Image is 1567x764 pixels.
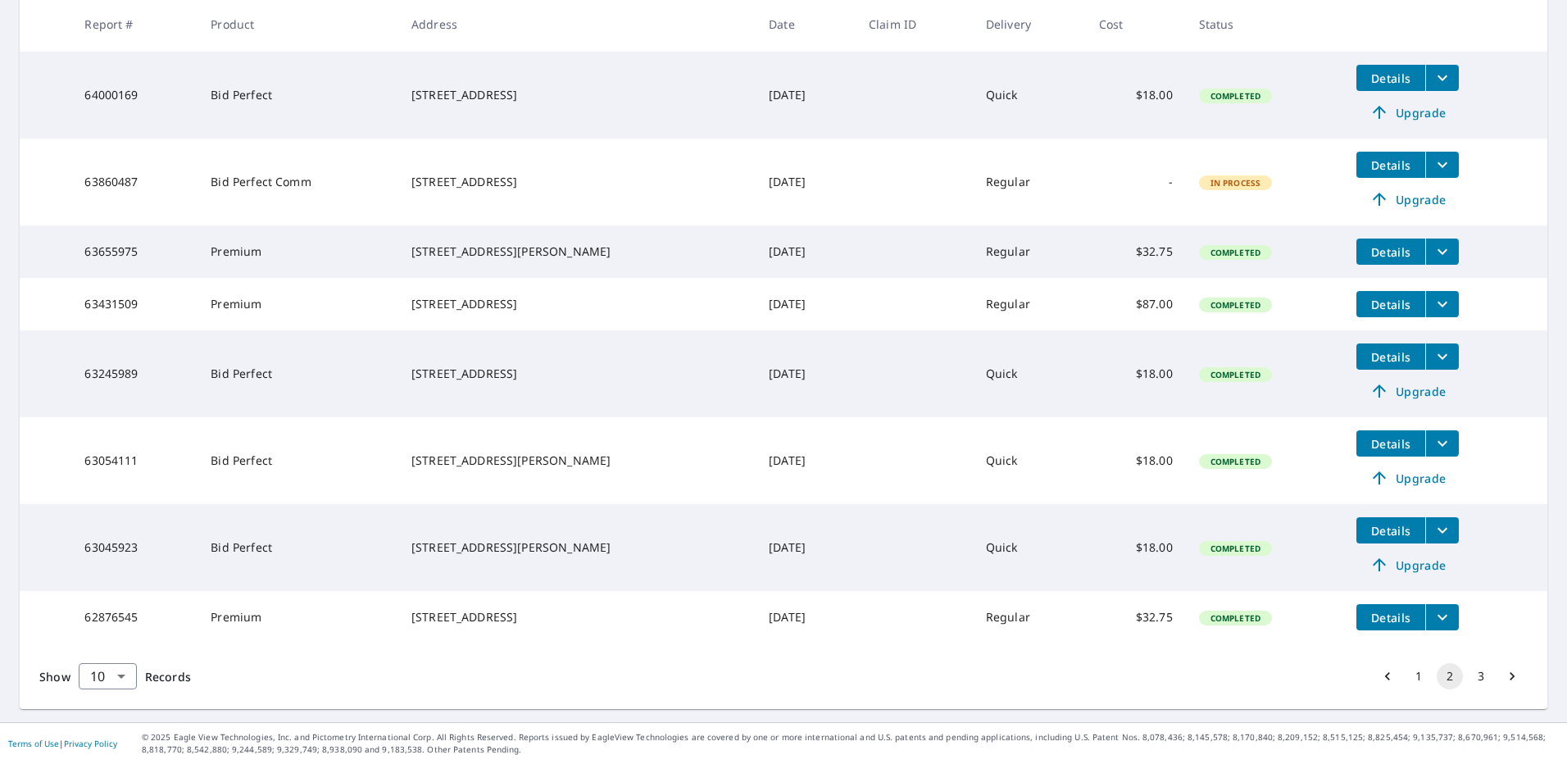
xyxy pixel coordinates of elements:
button: Go to page 1 [1406,663,1432,689]
td: Quick [973,330,1086,417]
a: Terms of Use [8,738,59,749]
button: detailsBtn-64000169 [1356,65,1425,91]
td: 64000169 [71,52,198,139]
td: [DATE] [756,417,856,504]
span: Completed [1201,612,1270,624]
td: $18.00 [1086,330,1186,417]
td: Regular [973,278,1086,330]
span: Upgrade [1366,189,1449,209]
a: Upgrade [1356,186,1459,212]
td: $32.75 [1086,591,1186,643]
td: 63860487 [71,139,198,225]
td: Bid Perfect [198,330,398,417]
span: Completed [1201,299,1270,311]
td: [DATE] [756,278,856,330]
div: Show 10 records [79,663,137,689]
span: Upgrade [1366,381,1449,401]
td: 63655975 [71,225,198,278]
td: Quick [973,417,1086,504]
td: [DATE] [756,591,856,643]
a: Upgrade [1356,378,1459,404]
button: detailsBtn-63245989 [1356,343,1425,370]
td: - [1086,139,1186,225]
button: detailsBtn-63045923 [1356,517,1425,543]
td: 63054111 [71,417,198,504]
td: [DATE] [756,504,856,591]
button: detailsBtn-63054111 [1356,430,1425,457]
p: © 2025 Eagle View Technologies, Inc. and Pictometry International Corp. All Rights Reserved. Repo... [142,731,1559,756]
a: Privacy Policy [64,738,117,749]
button: filesDropdownBtn-64000169 [1425,65,1459,91]
div: [STREET_ADDRESS][PERSON_NAME] [411,539,743,556]
td: 63245989 [71,330,198,417]
button: detailsBtn-62876545 [1356,604,1425,630]
span: Details [1366,436,1415,452]
td: 63431509 [71,278,198,330]
span: Details [1366,523,1415,539]
div: [STREET_ADDRESS] [411,87,743,103]
button: detailsBtn-63860487 [1356,152,1425,178]
button: filesDropdownBtn-63054111 [1425,430,1459,457]
a: Upgrade [1356,552,1459,578]
button: filesDropdownBtn-63245989 [1425,343,1459,370]
td: Premium [198,278,398,330]
button: Go to next page [1499,663,1525,689]
p: | [8,739,117,748]
button: filesDropdownBtn-62876545 [1425,604,1459,630]
span: Completed [1201,247,1270,258]
span: Upgrade [1366,102,1449,122]
div: [STREET_ADDRESS] [411,296,743,312]
span: Upgrade [1366,468,1449,488]
span: Upgrade [1366,555,1449,575]
td: [DATE] [756,139,856,225]
td: $18.00 [1086,504,1186,591]
td: Bid Perfect [198,417,398,504]
span: Details [1366,610,1415,625]
td: Regular [973,225,1086,278]
button: filesDropdownBtn-63655975 [1425,239,1459,265]
td: Quick [973,504,1086,591]
button: detailsBtn-63655975 [1356,239,1425,265]
span: Details [1366,244,1415,260]
td: Regular [973,139,1086,225]
td: 63045923 [71,504,198,591]
button: Go to page 3 [1468,663,1494,689]
span: Details [1366,297,1415,312]
button: page 2 [1437,663,1463,689]
a: Upgrade [1356,99,1459,125]
nav: pagination navigation [1372,663,1528,689]
button: detailsBtn-63431509 [1356,291,1425,317]
td: [DATE] [756,225,856,278]
span: Completed [1201,90,1270,102]
td: Quick [973,52,1086,139]
div: [STREET_ADDRESS][PERSON_NAME] [411,452,743,469]
button: filesDropdownBtn-63045923 [1425,517,1459,543]
span: Records [145,669,191,684]
span: Show [39,669,70,684]
span: Completed [1201,456,1270,467]
span: Completed [1201,543,1270,554]
td: 62876545 [71,591,198,643]
div: 10 [79,653,137,699]
td: Bid Perfect [198,504,398,591]
td: Premium [198,225,398,278]
td: $32.75 [1086,225,1186,278]
div: [STREET_ADDRESS] [411,174,743,190]
td: [DATE] [756,52,856,139]
div: [STREET_ADDRESS] [411,366,743,382]
td: $18.00 [1086,52,1186,139]
div: [STREET_ADDRESS][PERSON_NAME] [411,243,743,260]
span: In Process [1201,177,1271,189]
button: filesDropdownBtn-63860487 [1425,152,1459,178]
td: [DATE] [756,330,856,417]
span: Details [1366,157,1415,173]
span: Details [1366,349,1415,365]
td: Bid Perfect Comm [198,139,398,225]
td: $18.00 [1086,417,1186,504]
span: Details [1366,70,1415,86]
button: filesDropdownBtn-63431509 [1425,291,1459,317]
td: $87.00 [1086,278,1186,330]
button: Go to previous page [1374,663,1401,689]
div: [STREET_ADDRESS] [411,609,743,625]
td: Premium [198,591,398,643]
